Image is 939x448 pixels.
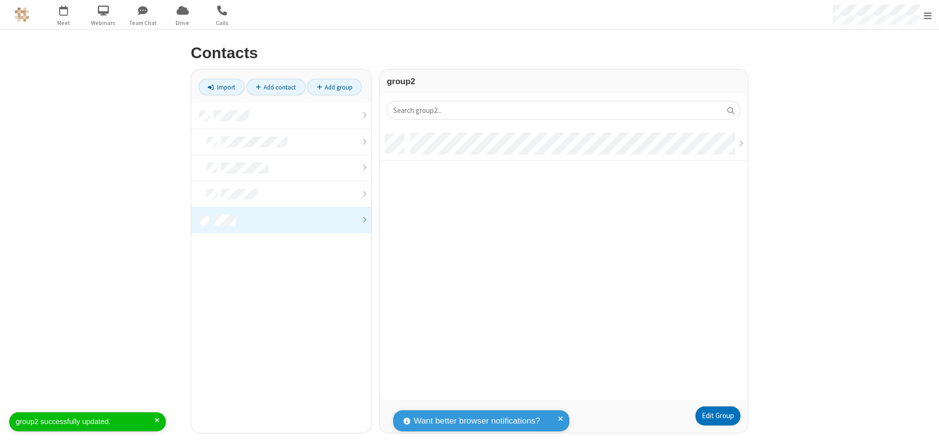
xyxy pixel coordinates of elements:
img: QA Selenium DO NOT DELETE OR CHANGE [15,7,29,22]
h3: group2 [387,77,740,86]
iframe: Chat [915,423,932,441]
a: Import [199,79,245,95]
a: Add contact [246,79,306,95]
div: grid [380,127,748,399]
input: Search group2... [387,101,740,120]
span: Calls [204,19,241,27]
span: Webinars [85,19,122,27]
div: group2 successfully updated. [16,416,155,427]
span: Meet [45,19,82,27]
h2: Contacts [191,45,748,62]
a: Edit Group [695,406,740,426]
a: Add group [307,79,362,95]
span: Drive [164,19,201,27]
span: Team Chat [125,19,161,27]
span: Want better browser notifications? [414,415,540,427]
